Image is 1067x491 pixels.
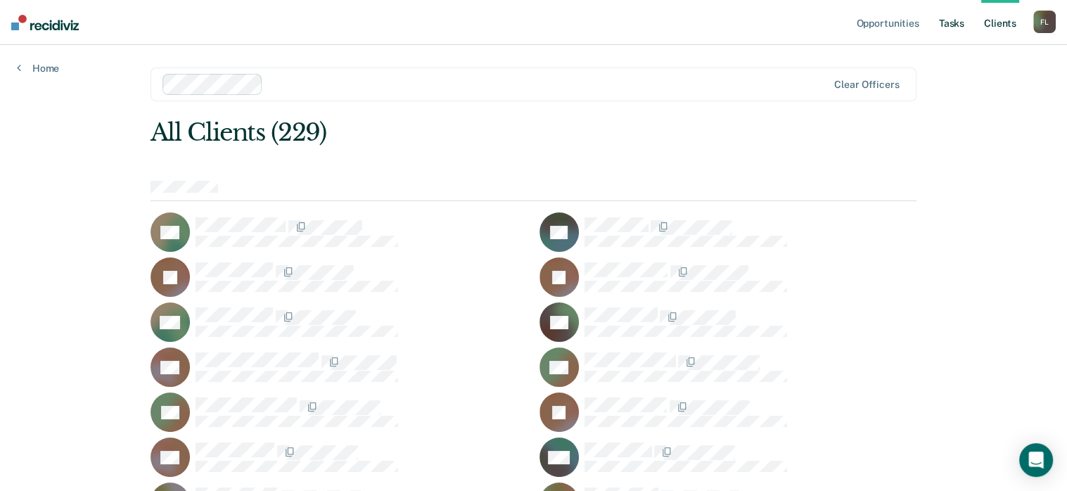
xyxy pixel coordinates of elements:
button: FL [1033,11,1056,33]
div: Clear officers [834,79,899,91]
img: Recidiviz [11,15,79,30]
div: All Clients (229) [151,118,764,147]
div: F L [1033,11,1056,33]
a: Home [17,62,59,75]
div: Open Intercom Messenger [1019,443,1053,477]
